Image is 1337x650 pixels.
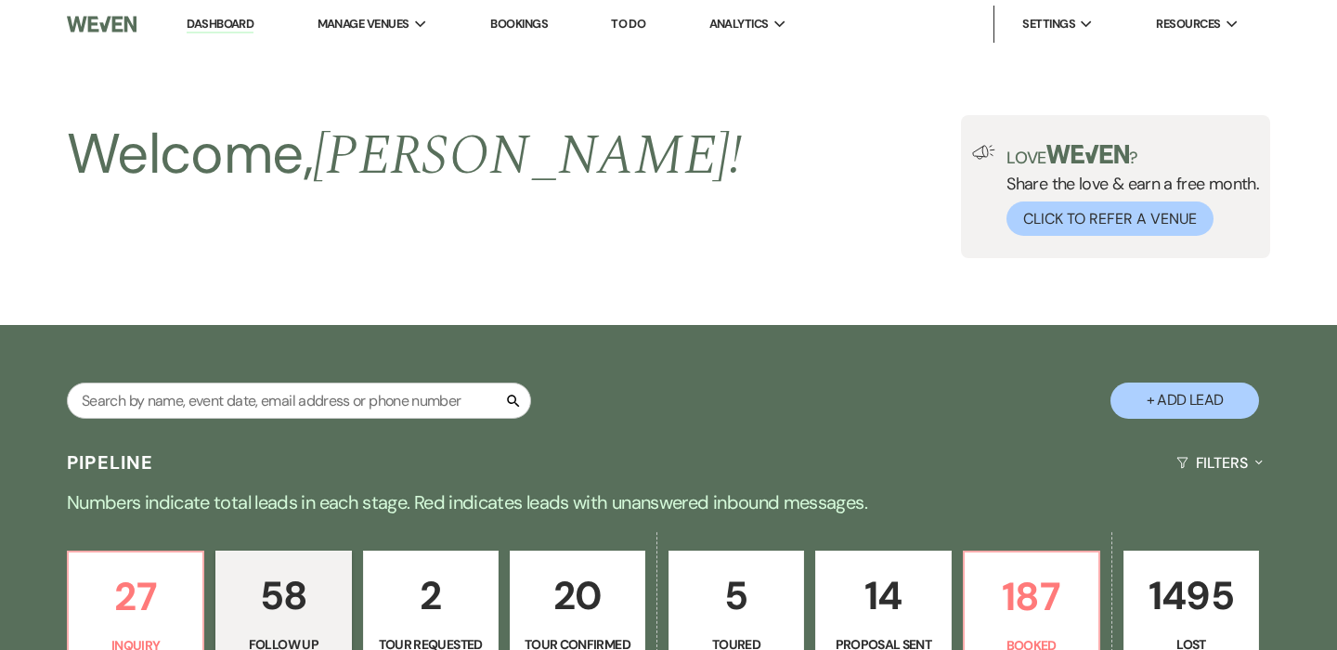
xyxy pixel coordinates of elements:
p: 14 [827,565,939,627]
img: Weven Logo [67,5,136,44]
p: 27 [80,565,191,628]
button: Filters [1169,438,1270,487]
img: weven-logo-green.svg [1046,145,1129,163]
h3: Pipeline [67,449,154,475]
span: Manage Venues [318,15,409,33]
div: Share the love & earn a free month. [995,145,1259,236]
a: To Do [611,16,645,32]
p: 20 [522,565,633,627]
button: Click to Refer a Venue [1006,201,1214,236]
p: 5 [681,565,792,627]
a: Dashboard [187,16,253,33]
span: Analytics [709,15,769,33]
p: 2 [375,565,487,627]
input: Search by name, event date, email address or phone number [67,383,531,419]
span: [PERSON_NAME] ! [313,113,742,199]
button: + Add Lead [1110,383,1259,419]
a: Bookings [490,16,548,32]
p: 1495 [1136,565,1247,627]
p: 58 [227,565,339,627]
span: Resources [1156,15,1220,33]
p: Love ? [1006,145,1259,166]
p: 187 [976,565,1087,628]
h2: Welcome, [67,115,742,195]
span: Settings [1022,15,1075,33]
img: loud-speaker-illustration.svg [972,145,995,160]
